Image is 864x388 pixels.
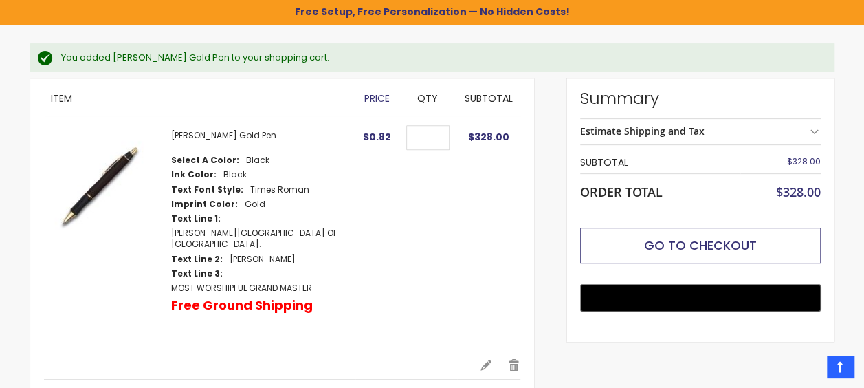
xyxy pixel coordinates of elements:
[580,152,740,173] th: Subtotal
[61,52,821,64] div: You added [PERSON_NAME] Gold Pen to your shopping cart.
[171,254,223,265] dt: Text Line 2
[580,284,821,312] button: Buy with GPay
[171,169,217,180] dt: Ink Color
[363,130,391,144] span: $0.82
[171,297,313,314] p: Free Ground Shipping
[44,130,157,244] img: Barton Gold-Black
[51,91,72,105] span: Item
[580,182,663,200] strong: Order Total
[230,254,296,265] dd: [PERSON_NAME]
[787,155,821,167] span: $328.00
[223,169,247,180] dd: Black
[580,87,821,109] strong: Summary
[44,130,171,345] a: Barton Gold-Black
[171,283,312,294] dd: MOST WORSHIPFUL GRAND MASTER
[246,155,269,166] dd: Black
[776,184,821,200] span: $328.00
[171,199,238,210] dt: Imprint Color
[465,91,513,105] span: Subtotal
[364,91,390,105] span: Price
[171,213,221,224] dt: Text Line 1
[250,184,309,195] dd: Times Roman
[644,237,757,254] span: Go to Checkout
[171,268,223,279] dt: Text Line 3
[171,129,276,141] a: [PERSON_NAME] Gold Pen
[171,228,350,250] dd: [PERSON_NAME][GEOGRAPHIC_DATA] OF [GEOGRAPHIC_DATA].
[171,155,239,166] dt: Select A Color
[245,199,265,210] dd: Gold
[171,184,243,195] dt: Text Font Style
[827,356,854,378] a: Top
[417,91,438,105] span: Qty
[468,130,509,144] span: $328.00
[580,125,705,138] strong: Estimate Shipping and Tax
[580,228,821,263] button: Go to Checkout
